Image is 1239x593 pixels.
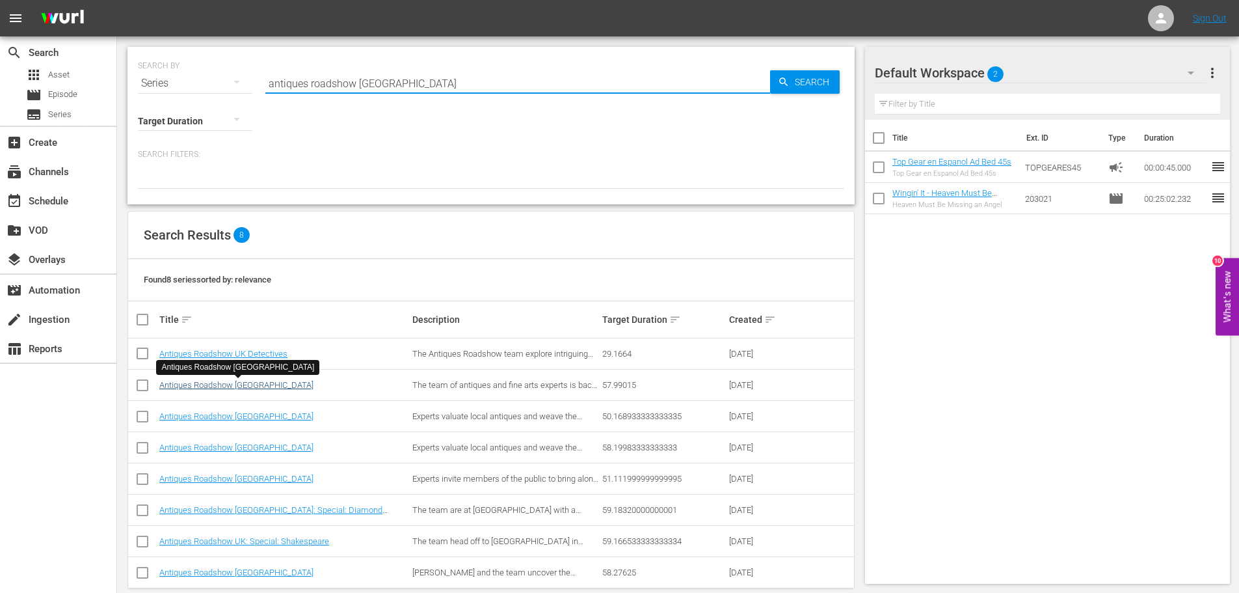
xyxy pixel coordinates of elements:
div: 10 [1212,255,1223,266]
span: Episode [48,88,77,101]
a: Antiques Roadshow [GEOGRAPHIC_DATA]: Special: Diamond Jubilee [159,505,388,525]
a: Antiques Roadshow [GEOGRAPHIC_DATA] [159,380,313,390]
div: 29.1664 [602,349,725,359]
span: sort [764,314,776,325]
span: The team are at [GEOGRAPHIC_DATA] with a special program marking the diamond jubilee. [412,505,581,525]
span: Series [48,108,72,121]
div: [DATE] [729,536,788,546]
th: Type [1100,120,1136,156]
button: more_vert [1205,57,1220,89]
span: Overlays [7,252,22,268]
span: Experts valuate local antiques and weave the fascinating story behind each item. [412,411,582,431]
div: [DATE] [729,505,788,515]
div: 58.27625 [602,568,725,577]
div: Heaven Must Be Missing an Angel [892,200,1015,209]
span: sort [181,314,193,325]
span: Experts valuate local antiques and weave the fascinating story behind each item. [412,443,582,462]
td: TOPGEARES45 [1020,152,1103,183]
span: Ad [1108,159,1124,175]
img: ans4CAIJ8jUAAAAAAAAAAAAAAAAAAAAAAAAgQb4GAAAAAAAAAAAAAAAAAAAAAAAAJMjXAAAAAAAAAAAAAAAAAAAAAAAAgAT5G... [31,3,94,34]
div: [DATE] [729,411,788,421]
p: Search Filters: [138,149,844,160]
th: Ext. ID [1019,120,1101,156]
span: Found 8 series sorted by: relevance [144,275,271,284]
a: Antiques Roadshow UK Detectives [159,349,287,359]
a: Antiques Roadshow [GEOGRAPHIC_DATA] [159,411,313,421]
span: Asset [26,67,42,83]
span: Search [790,70,840,94]
span: event_available [7,193,22,209]
span: reorder [1210,159,1226,174]
div: [DATE] [729,474,788,484]
td: 203021 [1020,183,1103,214]
div: Default Workspace [875,55,1206,91]
div: 57.99015 [602,380,725,390]
td: 00:00:45.000 [1139,152,1210,183]
td: 00:25:02.232 [1139,183,1210,214]
span: subtitles [26,107,42,122]
a: Antiques Roadshow [GEOGRAPHIC_DATA] [159,443,313,452]
div: Created [729,312,788,327]
div: Series [138,65,252,102]
span: VOD [7,223,22,238]
div: Title [159,312,408,327]
div: 50.168933333333335 [602,411,725,421]
span: Asset [48,68,70,81]
span: more_vert [1205,65,1220,81]
span: Experts invite members of the public to bring along their antiques for examination. [412,474,598,493]
span: The team head off to [GEOGRAPHIC_DATA] in search of more family treasures. [412,536,583,556]
span: Episode [26,87,42,103]
div: 51.111999999999995 [602,474,725,484]
a: Antiques Roadshow [GEOGRAPHIC_DATA] [159,474,313,484]
div: 59.166533333333334 [602,536,725,546]
div: Antiques Roadshow [GEOGRAPHIC_DATA] [161,362,314,373]
div: [DATE] [729,443,788,452]
div: 58.19983333333333 [602,443,725,452]
span: sort [669,314,681,325]
a: Wingin' It - Heaven Must Be Missing an Angel (S2E22) [892,188,997,208]
span: subscriptions [7,164,22,180]
a: Antiques Roadshow [GEOGRAPHIC_DATA] [159,568,313,577]
div: Description [412,314,598,325]
span: reorder [1210,190,1226,206]
span: 8 [233,227,250,243]
span: Automation [7,283,22,298]
span: Ingestion [7,312,22,327]
span: menu [8,10,23,26]
th: Title [892,120,1019,156]
a: Antiques Roadshow UK: Special: Shakespeare [159,536,329,546]
span: The team of antiques and fine arts experts is back to appraise the nation’s treasures. [412,380,597,400]
span: Episode [1108,191,1124,206]
button: Search [770,70,840,94]
span: The Antiques Roadshow team explore intriguing stories behind family heirlooms. [412,349,593,368]
th: Duration [1136,120,1214,156]
span: Reports [7,341,22,357]
div: 59.18320000000001 [602,505,725,515]
div: Target Duration [602,312,725,327]
div: [DATE] [729,568,788,577]
div: [DATE] [729,380,788,390]
a: Top Gear en Espanol Ad Bed 45s [892,157,1011,167]
span: Search [7,45,22,61]
a: Sign Out [1193,13,1227,23]
button: Open Feedback Widget [1216,258,1239,335]
span: add_box [7,135,22,150]
div: Top Gear en Espanol Ad Bed 45s [892,169,1011,178]
div: [DATE] [729,349,788,359]
span: 2 [987,61,1004,88]
span: Search Results [144,227,231,243]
